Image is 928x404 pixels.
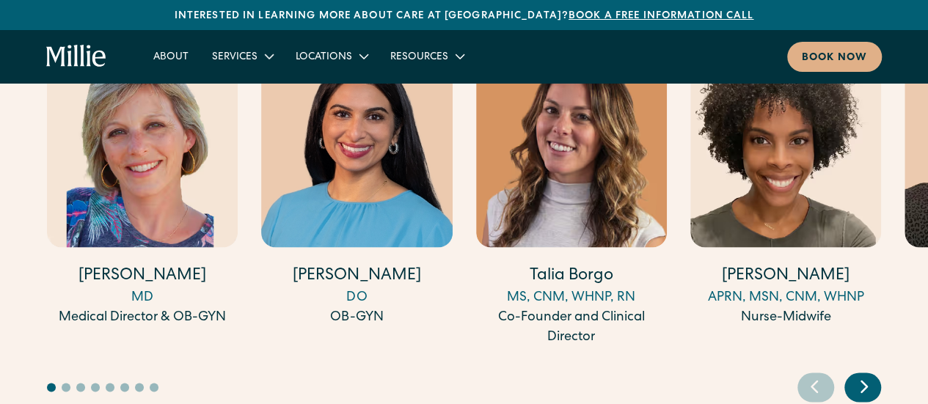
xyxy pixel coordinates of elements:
div: APRN, MSN, CNM, WHNP [690,287,881,307]
div: Resources [379,44,475,68]
button: Go to slide 1 [47,383,56,392]
h4: [PERSON_NAME] [690,265,881,287]
button: Go to slide 8 [150,383,158,392]
div: Nurse-Midwife [690,307,881,327]
div: Previous slide [797,372,834,402]
div: Next slide [844,372,881,402]
div: Medical Director & OB-GYN [47,307,238,327]
a: home [46,45,106,68]
button: Go to slide 7 [135,383,144,392]
div: Resources [390,50,448,65]
h4: Talia Borgo [476,265,667,287]
div: Locations [296,50,352,65]
button: Go to slide 2 [62,383,70,392]
div: 2 / 17 [261,42,452,329]
a: [PERSON_NAME]MDMedical Director & OB-GYN [47,42,238,327]
div: OB-GYN [261,307,452,327]
div: DO [261,287,452,307]
h4: [PERSON_NAME] [261,265,452,287]
a: [PERSON_NAME]APRN, MSN, CNM, WHNPNurse-Midwife [690,42,881,327]
a: Talia BorgoMS, CNM, WHNP, RNCo-Founder and Clinical Director [476,42,667,347]
button: Go to slide 6 [120,383,129,392]
button: Go to slide 5 [106,383,114,392]
div: MS, CNM, WHNP, RN [476,287,667,307]
a: [PERSON_NAME]DOOB-GYN [261,42,452,327]
div: Book now [802,51,867,66]
div: Locations [284,44,379,68]
div: Services [212,50,257,65]
button: Go to slide 4 [91,383,100,392]
div: Services [200,44,284,68]
a: Book now [787,42,882,72]
div: MD [47,287,238,307]
div: 1 / 17 [47,42,238,329]
div: 4 / 17 [690,42,881,329]
button: Go to slide 3 [76,383,85,392]
h4: [PERSON_NAME] [47,265,238,287]
a: About [142,44,200,68]
a: Book a free information call [569,11,753,21]
div: 3 / 17 [476,42,667,349]
div: Co-Founder and Clinical Director [476,307,667,347]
